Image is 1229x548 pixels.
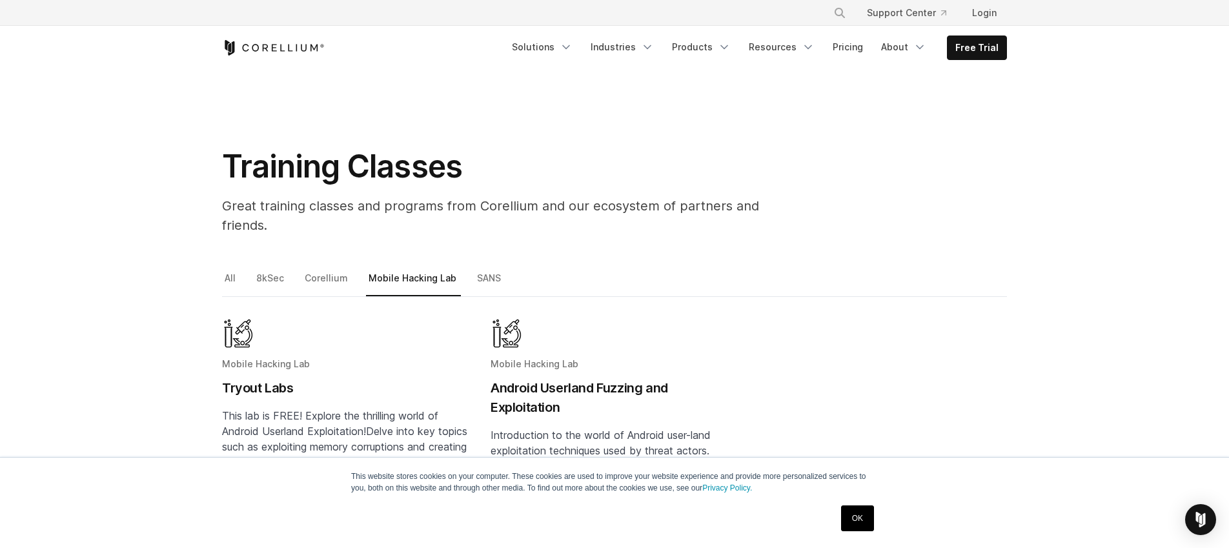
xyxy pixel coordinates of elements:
[664,36,738,59] a: Products
[474,270,505,297] a: SANS
[1185,504,1216,535] div: Open Intercom Messenger
[825,36,871,59] a: Pricing
[222,40,325,56] a: Corellium Home
[222,378,470,398] h2: Tryout Labs
[828,1,851,25] button: Search
[818,1,1007,25] div: Navigation Menu
[222,147,803,186] h1: Training Classes
[962,1,1007,25] a: Login
[366,270,461,297] a: Mobile Hacking Lab
[351,471,878,494] p: This website stores cookies on your computer. These cookies are used to improve your website expe...
[504,36,1007,60] div: Navigation Menu
[948,36,1006,59] a: Free Trial
[222,358,310,369] span: Mobile Hacking Lab
[491,318,523,350] img: Mobile Hacking Lab - Graphic Only
[873,36,934,59] a: About
[222,270,240,297] a: All
[491,358,578,369] span: Mobile Hacking Lab
[222,196,803,235] p: Great training classes and programs from Corellium and our ecosystem of partners and friends.
[857,1,957,25] a: Support Center
[491,378,738,417] h2: Android Userland Fuzzing and Exploitation
[741,36,822,59] a: Resources
[254,270,289,297] a: 8kSec
[302,270,352,297] a: Corellium
[222,318,254,350] img: Mobile Hacking Lab - Graphic Only
[702,483,752,492] a: Privacy Policy.
[222,409,438,438] span: This lab is FREE! Explore the thrilling world of Android Userland Exploitation!
[504,36,580,59] a: Solutions
[583,36,662,59] a: Industries
[841,505,874,531] a: OK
